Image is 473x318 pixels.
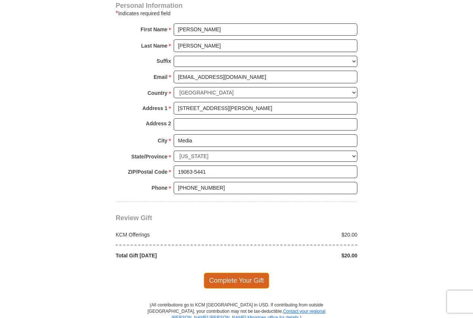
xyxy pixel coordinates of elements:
strong: Address 1 [142,103,168,113]
div: Total Gift [DATE] [112,252,237,259]
strong: Last Name [141,41,168,51]
div: $20.00 [236,252,361,259]
div: Indicates required field [116,9,357,18]
strong: Country [148,88,168,98]
strong: Phone [152,183,168,193]
span: Complete Your Gift [204,273,270,288]
strong: City [158,135,167,146]
span: Review Gift [116,214,152,222]
strong: Email [154,72,167,82]
strong: ZIP/Postal Code [128,167,168,177]
div: $20.00 [236,231,361,238]
strong: Address 2 [146,118,171,129]
div: KCM Offerings [112,231,237,238]
strong: First Name [141,24,167,35]
h4: Personal Information [116,3,357,9]
strong: State/Province [131,151,167,162]
strong: Suffix [157,56,171,66]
